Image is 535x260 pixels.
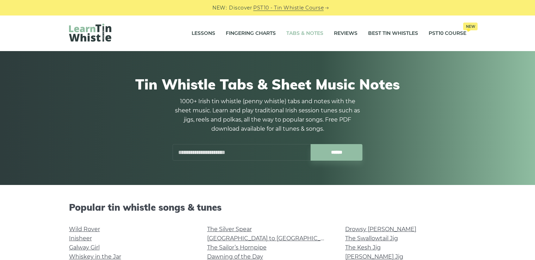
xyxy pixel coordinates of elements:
[173,97,363,134] p: 1000+ Irish tin whistle (penny whistle) tabs and notes with the sheet music. Learn and play tradi...
[345,226,416,233] a: Drowsy [PERSON_NAME]
[69,253,121,260] a: Whiskey in the Jar
[345,253,403,260] a: [PERSON_NAME] Jig
[69,226,100,233] a: Wild Rover
[334,25,357,42] a: Reviews
[207,226,252,233] a: The Silver Spear
[69,235,92,242] a: Inisheer
[207,244,267,251] a: The Sailor’s Hornpipe
[286,25,323,42] a: Tabs & Notes
[69,76,466,93] h1: Tin Whistle Tabs & Sheet Music Notes
[207,253,263,260] a: Dawning of the Day
[69,244,100,251] a: Galway Girl
[345,235,398,242] a: The Swallowtail Jig
[226,25,276,42] a: Fingering Charts
[69,202,466,213] h2: Popular tin whistle songs & tunes
[207,235,337,242] a: [GEOGRAPHIC_DATA] to [GEOGRAPHIC_DATA]
[69,24,111,42] img: LearnTinWhistle.com
[429,25,466,42] a: PST10 CourseNew
[192,25,215,42] a: Lessons
[368,25,418,42] a: Best Tin Whistles
[345,244,381,251] a: The Kesh Jig
[463,23,478,30] span: New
